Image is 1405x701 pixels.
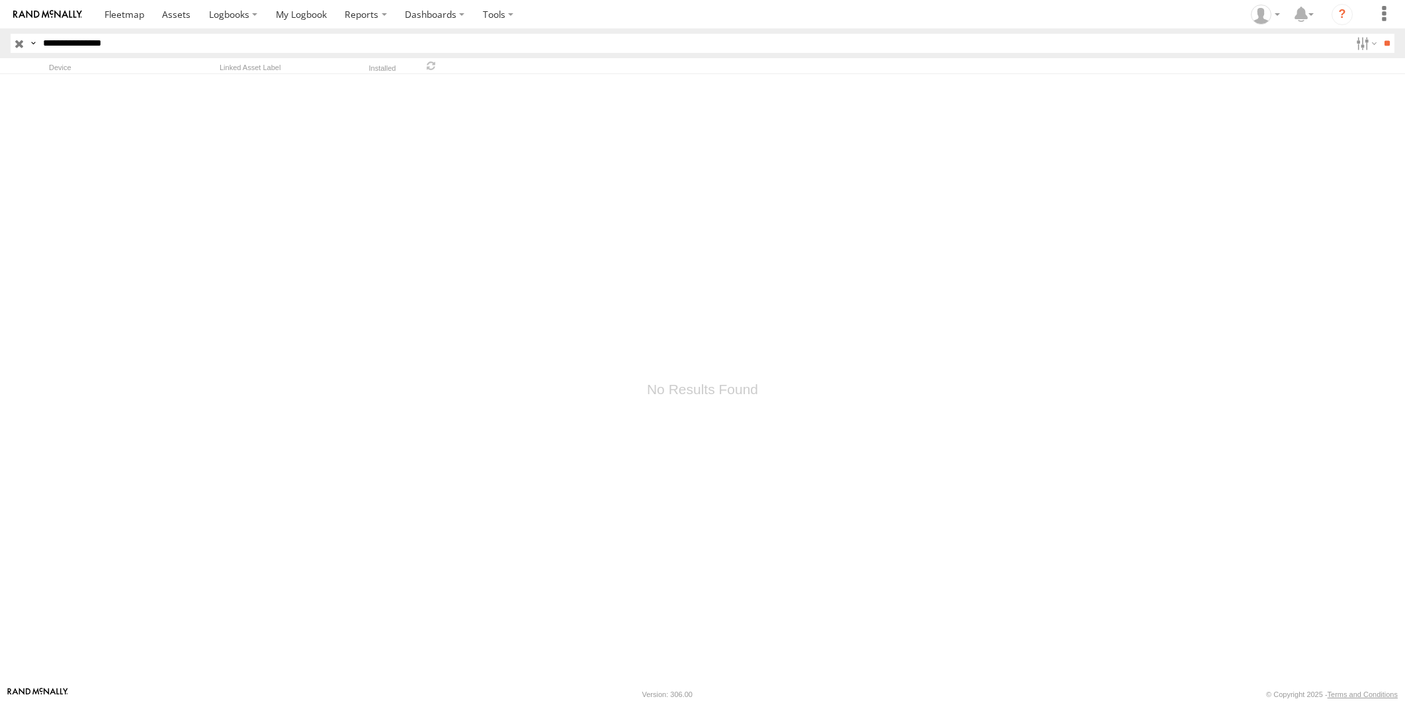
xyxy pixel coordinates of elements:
span: Refresh [423,60,439,72]
label: Search Filter Options [1351,34,1379,53]
div: Version: 306.00 [642,690,693,698]
div: Installed [357,65,407,72]
img: rand-logo.svg [13,10,82,19]
a: Visit our Website [7,688,68,701]
label: Search Query [28,34,38,53]
div: Linked Asset Label [220,63,352,72]
div: Device [49,63,214,72]
i: ? [1332,4,1353,25]
a: Terms and Conditions [1328,690,1398,698]
div: © Copyright 2025 - [1266,690,1398,698]
div: Zarni Lwin [1246,5,1285,24]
